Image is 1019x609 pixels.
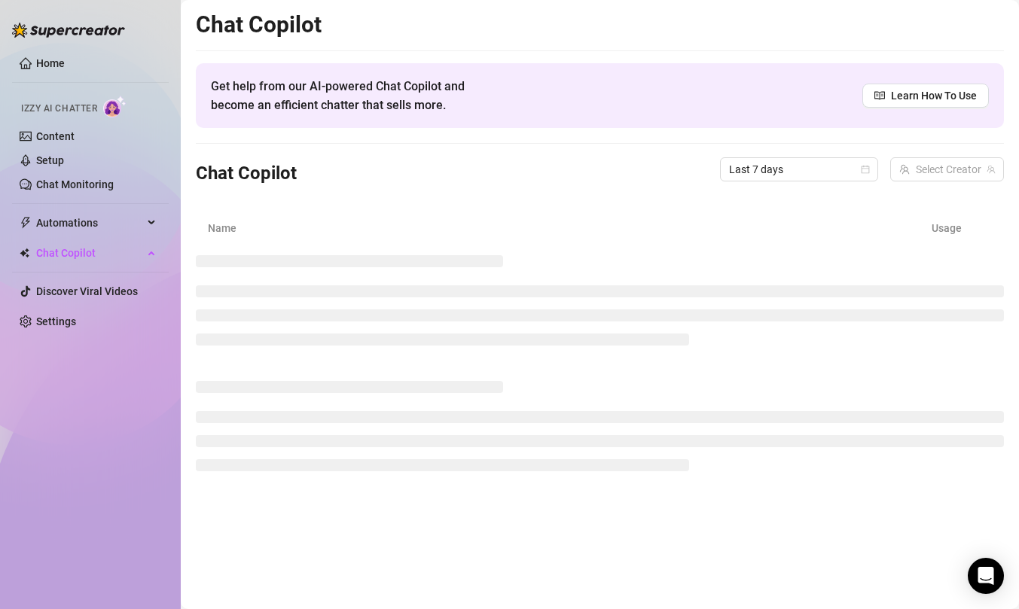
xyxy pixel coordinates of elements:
h2: Chat Copilot [196,11,1004,39]
span: Izzy AI Chatter [21,102,97,116]
span: thunderbolt [20,217,32,229]
img: AI Chatter [103,96,127,117]
a: Setup [36,154,64,166]
article: Name [208,220,932,236]
img: logo-BBDzfeDw.svg [12,23,125,38]
h3: Chat Copilot [196,162,297,186]
span: Last 7 days [729,158,869,181]
span: Chat Copilot [36,241,143,265]
a: Learn How To Use [862,84,989,108]
span: Get help from our AI-powered Chat Copilot and become an efficient chatter that sells more. [211,77,501,114]
span: team [987,165,996,174]
a: Discover Viral Videos [36,285,138,297]
div: Open Intercom Messenger [968,558,1004,594]
a: Content [36,130,75,142]
span: Automations [36,211,143,235]
a: Chat Monitoring [36,178,114,190]
a: Home [36,57,65,69]
span: calendar [861,165,870,174]
span: Learn How To Use [891,87,977,104]
span: read [874,90,885,101]
article: Usage [932,220,992,236]
img: Chat Copilot [20,248,29,258]
a: Settings [36,315,76,327]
